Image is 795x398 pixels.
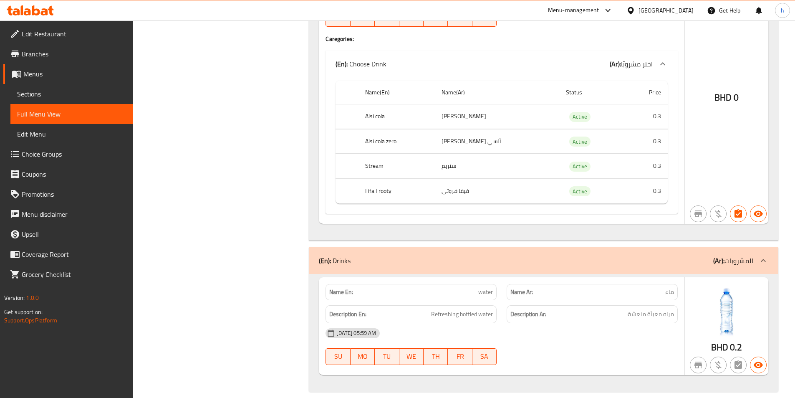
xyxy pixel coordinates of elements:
[329,350,347,363] span: SU
[730,357,747,373] button: Not has choices
[358,104,435,129] th: Alsi cola
[510,309,546,319] strong: Description Ar:
[354,350,371,363] span: MO
[378,13,396,25] span: TU
[319,254,331,267] b: (En):
[375,348,399,365] button: TU
[10,104,133,124] a: Full Menu View
[399,348,424,365] button: WE
[22,49,126,59] span: Branches
[431,309,493,319] span: Refreshing bottled water
[329,288,353,297] strong: Name En:
[403,350,420,363] span: WE
[22,29,126,39] span: Edit Restaurant
[427,350,444,363] span: TH
[435,179,560,203] td: فيفا فروتي
[17,89,126,99] span: Sections
[569,187,591,196] span: Active
[4,315,57,326] a: Support.OpsPlatform
[624,81,668,104] th: Price
[548,5,599,15] div: Menu-management
[3,24,133,44] a: Edit Restaurant
[378,350,396,363] span: TU
[690,205,707,222] button: Not branch specific item
[435,154,560,179] td: ستريم
[319,256,351,266] p: Drinks
[326,51,678,77] div: (En): Choose Drink(Ar):اختر مشروبًا
[354,13,371,25] span: MO
[624,179,668,203] td: 0.3
[309,247,778,274] div: (En): Drinks(Ar):المشروبات
[22,149,126,159] span: Choice Groups
[665,288,674,297] span: ماء
[403,13,420,25] span: WE
[427,13,444,25] span: TH
[10,84,133,104] a: Sections
[750,205,767,222] button: Available
[476,350,493,363] span: SA
[476,13,493,25] span: SA
[734,89,739,106] span: 0
[569,112,591,122] div: Active
[329,309,366,319] strong: Description En:
[448,348,472,365] button: FR
[621,58,653,70] span: اختر مشروبًا
[358,81,435,104] th: Name(En)
[3,244,133,264] a: Coverage Report
[730,205,747,222] button: Has choices
[336,59,386,69] p: Choose Drink
[3,144,133,164] a: Choice Groups
[451,350,469,363] span: FR
[3,164,133,184] a: Coupons
[451,13,469,25] span: FR
[17,109,126,119] span: Full Menu View
[569,137,591,147] div: Active
[10,124,133,144] a: Edit Menu
[26,292,39,303] span: 1.0.0
[710,357,727,373] button: Purchased item
[510,288,533,297] strong: Name Ar:
[22,209,126,219] span: Menu disclaimer
[3,64,133,84] a: Menus
[22,249,126,259] span: Coverage Report
[326,35,678,43] h4: Caregories:
[685,277,768,340] img: Water638813884336024428.jpg
[424,348,448,365] button: TH
[781,6,784,15] span: h
[690,357,707,373] button: Not branch specific item
[358,179,435,203] th: Fifa Frooty
[569,137,591,147] span: Active
[4,307,43,317] span: Get support on:
[333,329,379,337] span: [DATE] 05:59 AM
[713,254,724,267] b: (Ar):
[336,81,668,204] table: choices table
[628,309,674,319] span: مياه معبأة منعشة
[336,58,348,70] b: (En):
[730,339,742,355] span: 0.2
[326,348,350,365] button: SU
[624,129,668,154] td: 0.3
[714,89,732,106] span: BHD
[3,44,133,64] a: Branches
[4,292,25,303] span: Version:
[559,81,624,104] th: Status
[17,129,126,139] span: Edit Menu
[351,348,375,365] button: MO
[3,224,133,244] a: Upsell
[610,58,621,70] b: (Ar):
[3,184,133,204] a: Promotions
[639,6,694,15] div: [GEOGRAPHIC_DATA]
[22,169,126,179] span: Coupons
[710,205,727,222] button: Purchased item
[569,162,591,171] span: Active
[435,129,560,154] td: ألسي [PERSON_NAME]
[472,348,497,365] button: SA
[3,264,133,284] a: Grocery Checklist
[478,288,493,297] span: water
[22,189,126,199] span: Promotions
[569,112,591,122] span: Active
[329,13,347,25] span: SU
[22,229,126,239] span: Upsell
